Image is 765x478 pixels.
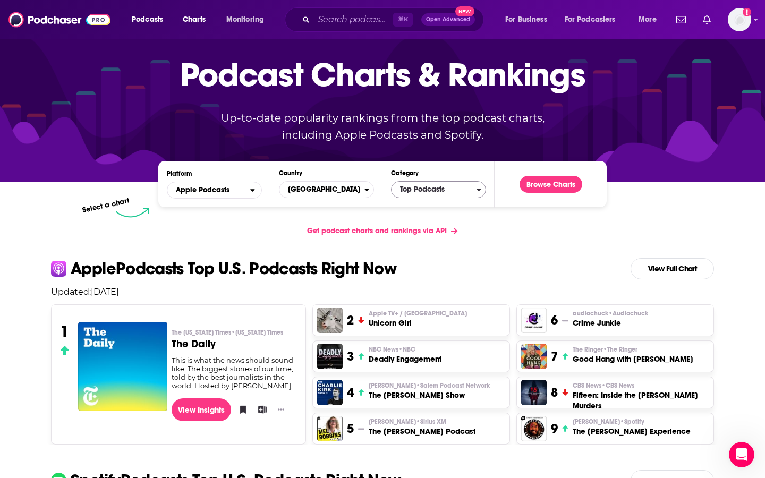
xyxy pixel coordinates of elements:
[295,7,494,32] div: Search podcasts, credits, & more...
[573,345,693,354] p: The Ringer • The Ringer
[369,417,475,426] p: Mel Robbins • Sirius XM
[81,196,130,215] p: Select a chart
[416,418,446,425] span: • Sirius XM
[601,382,634,389] span: • CBS News
[183,12,206,27] span: Charts
[172,398,232,421] a: View Insights
[699,11,715,29] a: Show notifications dropdown
[521,344,547,369] a: Good Hang with Amy Poehler
[369,309,467,328] a: Apple TV+ / [GEOGRAPHIC_DATA]Unicorn Girl
[573,426,691,437] h3: The [PERSON_NAME] Experience
[573,381,634,390] span: CBS News
[573,345,693,364] a: The Ringer•The RingerGood Hang with [PERSON_NAME]
[551,348,558,364] h3: 7
[608,310,648,317] span: • Audiochuck
[551,312,558,328] h3: 6
[521,308,547,333] img: Crime Junkie
[521,416,547,441] img: The Joe Rogan Experience
[520,176,582,193] button: Browse Charts
[167,182,262,199] h2: Platforms
[279,181,364,199] span: [GEOGRAPHIC_DATA]
[369,318,467,328] h3: Unicorn Girl
[60,322,69,341] h3: 1
[172,328,283,337] span: The [US_STATE] Times
[369,381,490,400] a: [PERSON_NAME]•Salem Podcast NetworkThe [PERSON_NAME] Show
[347,312,354,328] h3: 2
[573,345,637,354] span: The Ringer
[631,258,714,279] a: View Full Chart
[426,17,470,22] span: Open Advanced
[573,390,709,411] h3: Fifteen: Inside the [PERSON_NAME] Murders
[369,417,446,426] span: [PERSON_NAME]
[369,426,475,437] h3: The [PERSON_NAME] Podcast
[551,385,558,400] h3: 8
[573,381,709,390] p: CBS News • CBS News
[219,11,278,28] button: open menu
[398,346,415,353] span: • NBC
[299,218,466,244] a: Get podcast charts and rankings via API
[573,354,693,364] h3: Good Hang with [PERSON_NAME]
[172,328,297,356] a: The [US_STATE] Times•[US_STATE] TimesThe Daily
[573,309,648,328] a: audiochuck•AudiochuckCrime Junkie
[200,109,565,143] p: Up-to-date popularity rankings from the top podcast charts, including Apple Podcasts and Spotify.
[317,308,343,333] img: Unicorn Girl
[176,11,212,28] a: Charts
[226,12,264,27] span: Monitoring
[369,345,415,354] span: NBC News
[521,380,547,405] img: Fifteen: Inside the Daniel Marsh Murders
[393,13,413,27] span: ⌘ K
[631,11,670,28] button: open menu
[317,344,343,369] a: Deadly Engagement
[176,186,229,194] span: Apple Podcasts
[235,402,246,417] button: Bookmark Podcast
[558,11,631,28] button: open menu
[573,309,648,318] p: audiochuck • Audiochuck
[620,418,644,425] span: • Spotify
[180,40,585,109] p: Podcast Charts & Rankings
[172,339,297,349] h3: The Daily
[42,287,722,297] p: Updated: [DATE]
[573,417,691,426] p: Joe Rogan • Spotify
[369,390,490,400] h3: The [PERSON_NAME] Show
[498,11,560,28] button: open menu
[743,8,751,16] svg: Add a profile image
[347,385,354,400] h3: 4
[317,380,343,405] img: The Charlie Kirk Show
[279,181,374,198] button: Countries
[573,417,644,426] span: [PERSON_NAME]
[603,346,637,353] span: • The Ringer
[392,181,477,199] span: Top Podcasts
[729,442,754,467] iframe: Intercom live chat
[728,8,751,31] button: Show profile menu
[391,181,486,198] button: Categories
[369,354,441,364] h3: Deadly Engagement
[573,417,691,437] a: [PERSON_NAME]•SpotifyThe [PERSON_NAME] Experience
[51,261,66,276] img: apple Icon
[369,309,467,318] p: Apple TV+ / Seven Hills
[369,309,467,318] span: Apple TV+ / [GEOGRAPHIC_DATA]
[639,12,657,27] span: More
[573,309,648,318] span: audiochuck
[317,416,343,441] img: The Mel Robbins Podcast
[573,318,648,328] h3: Crime Junkie
[78,322,167,411] img: The Daily
[8,10,110,30] img: Podchaser - Follow, Share and Rate Podcasts
[254,402,265,417] button: Add to List
[416,382,490,389] span: • Salem Podcast Network
[672,11,690,29] a: Show notifications dropdown
[728,8,751,31] span: Logged in as Goodboy8
[231,329,283,336] span: • [US_STATE] Times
